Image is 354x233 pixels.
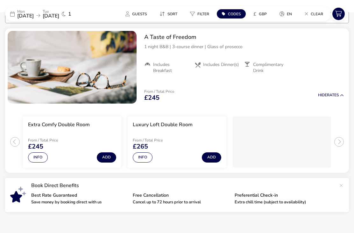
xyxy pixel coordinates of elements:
div: Mon[DATE]Tue[DATE]1 [5,6,101,21]
h2: A Taste of Freedom [144,33,344,41]
button: Info [28,152,48,163]
button: en [274,9,297,18]
button: Info [133,152,152,163]
p: 1 night B&B | 3-course dinner | Glass of prosecco [144,43,344,50]
span: Includes Breakfast [153,62,189,73]
p: Cancel up to 72 hours prior to arrival [133,200,229,204]
span: Codes [228,11,241,17]
span: Filter [197,11,209,17]
span: [DATE] [43,12,59,19]
span: Hide [318,92,327,98]
p: Book Direct Benefits [31,183,336,188]
div: A Taste of Freedom1 night B&B | 3-course dinner | Glass of proseccoIncludes BreakfastIncludes Din... [139,28,349,79]
p: Extra chill time (subject to availability) [235,200,331,204]
span: £245 [144,95,159,101]
span: Guests [132,11,147,17]
naf-pibe-menu-bar-item: Codes [217,9,248,18]
span: Complimentary Drink [253,62,289,73]
button: Guests [120,9,152,18]
naf-pibe-menu-bar-item: £GBP [248,9,274,18]
swiper-slide: 1 / 1 [8,31,137,104]
span: Includes Dinner(s) [203,62,239,68]
swiper-slide: 2 / 3 [124,114,229,170]
naf-pibe-menu-bar-item: en [274,9,300,18]
span: GBP [259,11,267,17]
button: £GBP [248,9,272,18]
p: Mon [17,10,34,13]
button: Add [202,152,221,163]
button: Filter [185,9,214,18]
span: [DATE] [17,12,34,19]
p: From / Total Price [28,138,73,142]
button: Add [97,152,116,163]
span: £245 [28,143,43,150]
button: Codes [217,9,246,18]
span: 1 [68,11,71,17]
naf-pibe-menu-bar-item: Clear [300,9,331,18]
span: £265 [133,143,148,150]
p: From / Total Price [144,90,174,93]
i: £ [253,11,256,17]
h3: Luxury Loft Double Room [133,121,193,128]
p: Preferential Check-in [235,193,331,198]
swiper-slide: 3 / 3 [230,114,334,170]
span: Sort [167,11,177,17]
p: Save money by booking direct with us [31,200,128,204]
button: Sort [154,9,182,18]
naf-pibe-menu-bar-item: Guests [120,9,154,18]
button: Clear [300,9,328,18]
swiper-slide: 1 / 3 [20,114,124,170]
button: HideRates [318,93,344,97]
naf-pibe-menu-bar-item: Sort [154,9,185,18]
naf-pibe-menu-bar-item: Filter [185,9,217,18]
p: Best Rate Guaranteed [31,193,128,198]
h3: Extra Comfy Double Room [28,121,90,128]
p: Tue [43,10,59,13]
span: Clear [311,11,323,17]
span: en [287,11,292,17]
p: Free Cancellation [133,193,229,198]
p: From / Total Price [133,138,178,142]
